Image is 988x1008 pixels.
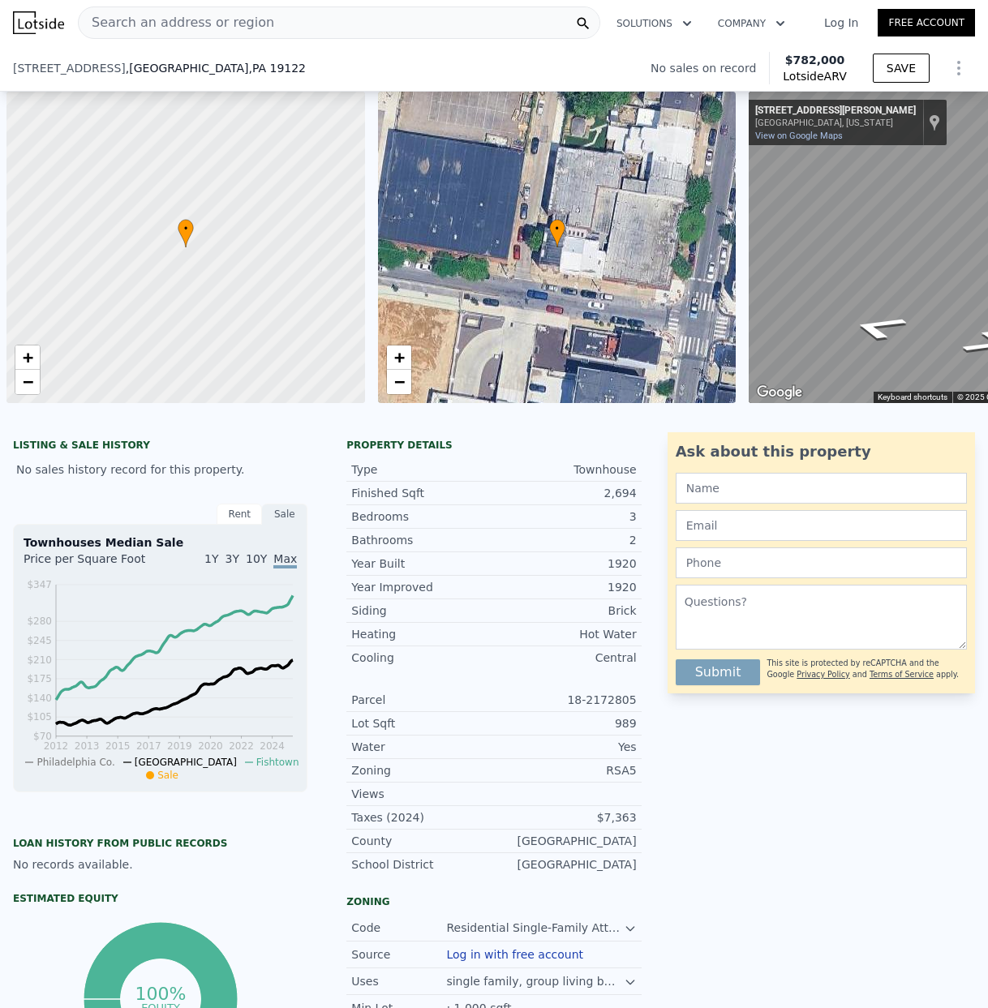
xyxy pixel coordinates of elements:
[755,131,843,141] a: View on Google Maps
[13,11,64,34] img: Lotside
[767,653,967,685] div: This site is protected by reCAPTCHA and the Google and apply.
[27,711,52,723] tspan: $105
[351,920,446,936] div: Code
[604,9,705,38] button: Solutions
[676,473,967,504] input: Name
[226,552,239,565] span: 3Y
[198,740,223,752] tspan: 2020
[13,60,126,76] span: [STREET_ADDRESS]
[351,786,494,802] div: Views
[549,221,565,236] span: •
[351,856,494,873] div: School District
[351,603,494,619] div: Siding
[943,52,975,84] button: Show Options
[351,461,494,478] div: Type
[755,105,916,118] div: [STREET_ADDRESS][PERSON_NAME]
[753,382,806,403] img: Google
[351,715,494,731] div: Lot Sqft
[178,219,194,247] div: •
[346,895,641,908] div: Zoning
[676,440,967,463] div: Ask about this property
[351,809,494,826] div: Taxes (2024)
[878,392,947,403] button: Keyboard shortcuts
[494,856,637,873] div: [GEOGRAPHIC_DATA]
[24,534,297,551] div: Townhouses Median Sale
[27,654,52,666] tspan: $210
[651,60,769,76] div: No sales on record
[13,856,307,873] div: No records available.
[44,740,69,752] tspan: 2012
[351,946,446,963] div: Source
[126,60,306,76] span: , [GEOGRAPHIC_DATA]
[351,692,494,708] div: Parcel
[676,659,761,685] button: Submit
[135,984,186,1004] tspan: 100%
[783,68,846,84] span: Lotside ARV
[273,552,297,568] span: Max
[351,555,494,572] div: Year Built
[446,973,623,989] div: single family, group living by special exception, passive recreation, family child care, religiou...
[75,740,100,752] tspan: 2013
[135,757,237,768] span: [GEOGRAPHIC_DATA]
[13,439,307,455] div: LISTING & SALE HISTORY
[246,552,267,565] span: 10Y
[27,673,52,684] tspan: $175
[494,461,637,478] div: Townhouse
[494,715,637,731] div: 989
[23,347,33,367] span: +
[705,9,798,38] button: Company
[217,504,262,525] div: Rent
[494,626,637,642] div: Hot Water
[15,345,40,370] a: Zoom in
[494,579,637,595] div: 1920
[676,547,967,578] input: Phone
[27,579,52,590] tspan: $347
[494,833,637,849] div: [GEOGRAPHIC_DATA]
[494,508,637,525] div: 3
[494,555,637,572] div: 1920
[873,54,930,83] button: SAVE
[494,762,637,779] div: RSA5
[178,221,194,236] span: •
[24,551,161,577] div: Price per Square Foot
[929,114,940,131] a: Show location on map
[755,118,916,128] div: [GEOGRAPHIC_DATA], [US_STATE]
[33,731,52,742] tspan: $70
[262,504,307,525] div: Sale
[393,371,404,392] span: −
[13,892,307,905] div: Estimated Equity
[351,739,494,755] div: Water
[797,670,849,679] a: Privacy Policy
[494,532,637,548] div: 2
[878,9,975,36] a: Free Account
[393,347,404,367] span: +
[351,650,494,666] div: Cooling
[676,510,967,541] input: Email
[351,626,494,642] div: Heating
[870,670,934,679] a: Terms of Service
[204,552,218,565] span: 1Y
[260,740,285,752] tspan: 2024
[105,740,131,752] tspan: 2015
[256,757,299,768] span: Fishtown
[79,13,274,32] span: Search an address or region
[351,973,446,989] div: Uses
[805,15,878,31] a: Log In
[27,616,52,627] tspan: $280
[351,833,494,849] div: County
[351,579,494,595] div: Year Improved
[167,740,192,752] tspan: 2019
[23,371,33,392] span: −
[826,309,930,346] path: Go North, N Philip St
[248,62,306,75] span: , PA 19122
[446,948,583,961] button: Log in with free account
[494,485,637,501] div: 2,694
[494,692,637,708] div: 18-2172805
[351,485,494,501] div: Finished Sqft
[346,439,641,452] div: Property details
[351,508,494,525] div: Bedrooms
[446,920,623,936] div: Residential Single-Family Attached 5
[13,455,307,484] div: No sales history record for this property.
[37,757,114,768] span: Philadelphia Co.
[549,219,565,247] div: •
